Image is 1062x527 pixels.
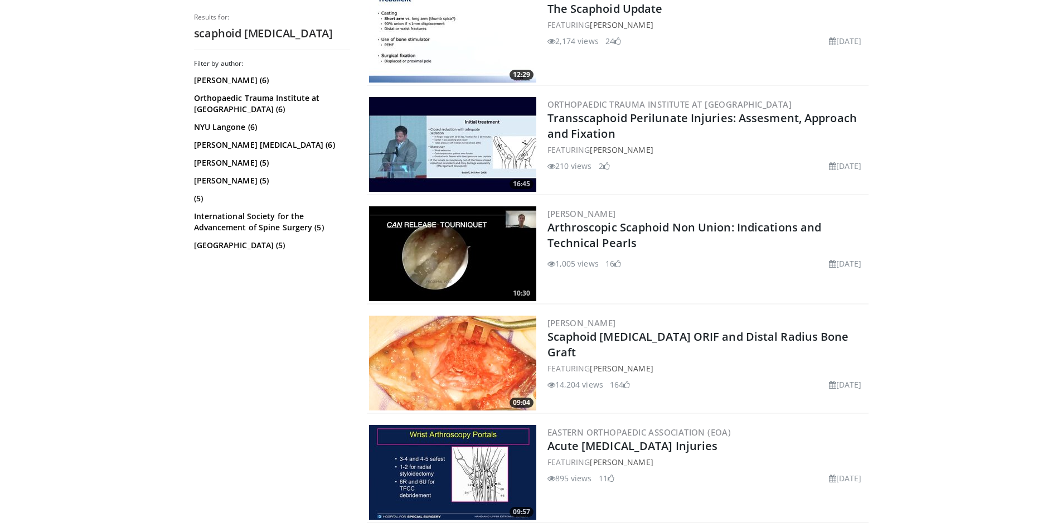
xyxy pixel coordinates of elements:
[599,472,614,484] li: 11
[829,258,862,269] li: [DATE]
[194,75,347,86] a: [PERSON_NAME] (6)
[547,317,616,328] a: [PERSON_NAME]
[829,35,862,47] li: [DATE]
[369,425,536,520] img: 82968285-8da6-4d56-b1be-c5d786940cd6.300x170_q85_crop-smart_upscale.jpg
[194,157,347,168] a: [PERSON_NAME] (5)
[829,379,862,390] li: [DATE]
[605,258,621,269] li: 16
[194,139,347,151] a: [PERSON_NAME] [MEDICAL_DATA] (6)
[369,206,536,301] a: 10:30
[510,398,534,408] span: 09:04
[369,97,536,192] img: 94a55f52-0aa9-40e2-aefb-5a4b177818da.300x170_q85_crop-smart_upscale.jpg
[194,193,347,204] a: (5)
[547,438,718,453] a: Acute [MEDICAL_DATA] Injuries
[510,507,534,517] span: 09:57
[547,35,599,47] li: 2,174 views
[547,160,592,172] li: 210 views
[599,160,610,172] li: 2
[547,208,616,219] a: [PERSON_NAME]
[547,110,857,141] a: Transscaphoid Perilunate Injuries: Assesment, Approach and Fixation
[369,425,536,520] a: 09:57
[547,362,866,374] div: FEATURING
[590,457,653,467] a: [PERSON_NAME]
[547,472,592,484] li: 895 views
[547,456,866,468] div: FEATURING
[547,19,866,31] div: FEATURING
[510,70,534,80] span: 12:29
[194,93,347,115] a: Orthopaedic Trauma Institute at [GEOGRAPHIC_DATA] (6)
[510,288,534,298] span: 10:30
[194,122,347,133] a: NYU Langone (6)
[194,240,347,251] a: [GEOGRAPHIC_DATA] (5)
[194,211,347,233] a: International Society for the Advancement of Spine Surgery (5)
[605,35,621,47] li: 24
[547,427,731,438] a: Eastern Orthopaedic Association (EOA)
[194,13,350,22] p: Results for:
[610,379,630,390] li: 164
[590,144,653,155] a: [PERSON_NAME]
[369,97,536,192] a: 16:45
[547,258,599,269] li: 1,005 views
[590,20,653,30] a: [PERSON_NAME]
[194,175,347,186] a: [PERSON_NAME] (5)
[547,99,792,110] a: Orthopaedic Trauma Institute at [GEOGRAPHIC_DATA]
[547,379,603,390] li: 14,204 views
[547,220,822,250] a: Arthroscopic Scaphoid Non Union: Indications and Technical Pearls
[369,206,536,301] img: 00208cd3-f601-4154-94e5-f10a2e28a0d3.300x170_q85_crop-smart_upscale.jpg
[829,472,862,484] li: [DATE]
[829,160,862,172] li: [DATE]
[547,329,849,360] a: Scaphoid [MEDICAL_DATA] ORIF and Distal Radius Bone Graft
[194,59,350,68] h3: Filter by author:
[547,144,866,156] div: FEATURING
[510,179,534,189] span: 16:45
[194,26,350,41] h2: scaphoid [MEDICAL_DATA]
[369,316,536,410] a: 09:04
[547,1,663,16] a: The Scaphoid Update
[590,363,653,374] a: [PERSON_NAME]
[369,316,536,410] img: c80d7d24-c060-40f3-af8e-dca67ae1a0ba.jpg.300x170_q85_crop-smart_upscale.jpg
